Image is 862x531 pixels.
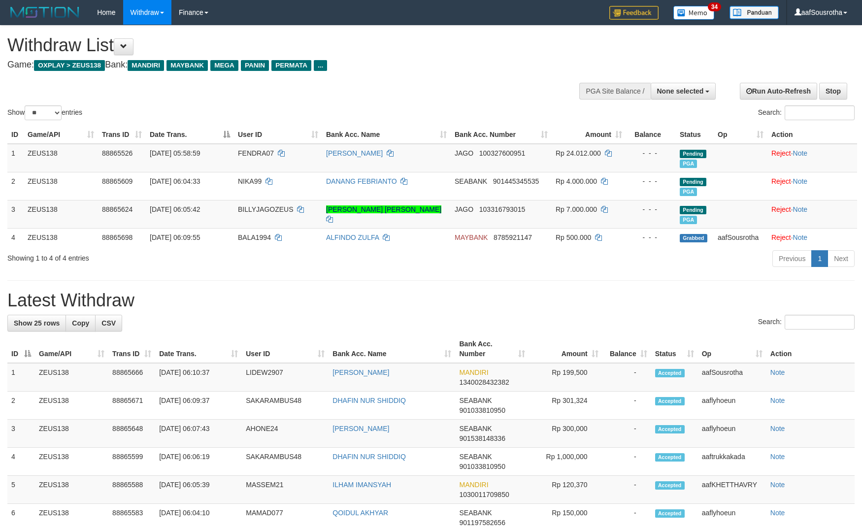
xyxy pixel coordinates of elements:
[758,105,855,120] label: Search:
[35,420,108,448] td: ZEUS138
[529,476,602,504] td: Rp 120,370
[34,60,105,71] span: OXPLAY > ZEUS138
[459,397,492,404] span: SEABANK
[556,149,601,157] span: Rp 24.012.000
[771,177,791,185] a: Reject
[271,60,311,71] span: PERMATA
[238,177,262,185] span: NIKA99
[459,368,488,376] span: MANDIRI
[698,448,766,476] td: aaftrukkakada
[714,126,767,144] th: Op: activate to sort column ascending
[242,363,329,392] td: LIDEW2907
[238,149,274,157] span: FENDRA07
[785,315,855,330] input: Search:
[770,509,785,517] a: Note
[238,233,271,241] span: BALA1994
[708,2,721,11] span: 34
[758,315,855,330] label: Search:
[155,420,242,448] td: [DATE] 06:07:43
[155,335,242,363] th: Date Trans.: activate to sort column ascending
[630,204,672,214] div: - - -
[234,126,322,144] th: User ID: activate to sort column ascending
[155,363,242,392] td: [DATE] 06:10:37
[494,233,532,241] span: Copy 8785921147 to clipboard
[770,397,785,404] a: Note
[102,233,133,241] span: 88865698
[770,453,785,461] a: Note
[459,519,505,527] span: Copy 901197582656 to clipboard
[7,363,35,392] td: 1
[242,392,329,420] td: SAKARAMBUS48
[740,83,817,100] a: Run Auto-Refresh
[459,509,492,517] span: SEABANK
[602,448,651,476] td: -
[35,392,108,420] td: ZEUS138
[819,83,847,100] a: Stop
[150,149,200,157] span: [DATE] 05:58:59
[95,315,122,332] a: CSV
[7,291,855,310] h1: Latest Withdraw
[630,176,672,186] div: - - -
[602,420,651,448] td: -
[556,205,597,213] span: Rp 7.000.000
[793,149,808,157] a: Note
[602,363,651,392] td: -
[459,406,505,414] span: Copy 901033810950 to clipboard
[602,335,651,363] th: Balance: activate to sort column ascending
[602,392,651,420] td: -
[729,6,779,19] img: panduan.png
[455,177,487,185] span: SEABANK
[146,126,234,144] th: Date Trans.: activate to sort column descending
[529,420,602,448] td: Rp 300,000
[24,200,98,228] td: ZEUS138
[770,481,785,489] a: Note
[698,476,766,504] td: aafKHETTHAVRY
[479,205,525,213] span: Copy 103316793015 to clipboard
[166,60,208,71] span: MAYBANK
[210,60,238,71] span: MEGA
[479,149,525,157] span: Copy 100327600951 to clipboard
[698,335,766,363] th: Op: activate to sort column ascending
[7,35,565,55] h1: Withdraw List
[24,228,98,246] td: ZEUS138
[326,205,441,213] a: [PERSON_NAME] [PERSON_NAME]
[155,448,242,476] td: [DATE] 06:06:19
[7,249,352,263] div: Showing 1 to 4 of 4 entries
[793,205,808,213] a: Note
[72,319,89,327] span: Copy
[680,150,706,158] span: Pending
[24,172,98,200] td: ZEUS138
[459,481,488,489] span: MANDIRI
[150,205,200,213] span: [DATE] 06:05:42
[35,363,108,392] td: ZEUS138
[25,105,62,120] select: Showentries
[459,491,509,498] span: Copy 1030011709850 to clipboard
[673,6,715,20] img: Button%20Memo.svg
[698,363,766,392] td: aafSousrotha
[7,335,35,363] th: ID: activate to sort column descending
[102,149,133,157] span: 88865526
[626,126,676,144] th: Balance
[680,206,706,214] span: Pending
[150,177,200,185] span: [DATE] 06:04:33
[326,177,397,185] a: DANANG FEBRIANTO
[698,420,766,448] td: aaflyhoeun
[108,420,155,448] td: 88865648
[102,177,133,185] span: 88865609
[455,233,488,241] span: MAYBANK
[35,448,108,476] td: ZEUS138
[7,144,24,172] td: 1
[771,233,791,241] a: Reject
[655,453,685,462] span: Accepted
[326,149,383,157] a: [PERSON_NAME]
[767,126,857,144] th: Action
[7,105,82,120] label: Show entries
[793,233,808,241] a: Note
[455,335,529,363] th: Bank Acc. Number: activate to sort column ascending
[766,335,855,363] th: Action
[102,205,133,213] span: 88865624
[771,205,791,213] a: Reject
[238,205,294,213] span: BILLYJAGOZEUS
[332,509,388,517] a: QOIDUL AKHYAR
[811,250,828,267] a: 1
